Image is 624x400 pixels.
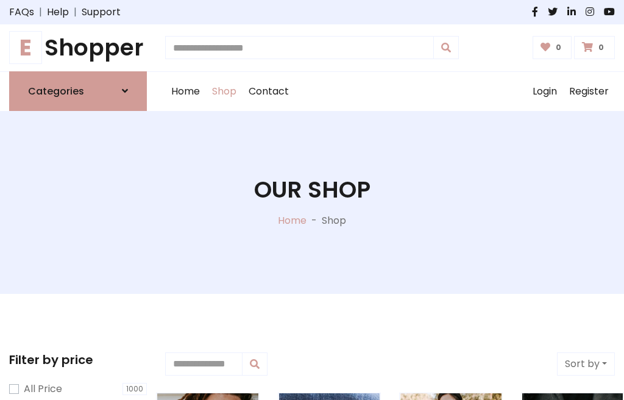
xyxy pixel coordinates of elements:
[574,36,615,59] a: 0
[254,176,370,204] h1: Our Shop
[9,71,147,111] a: Categories
[47,5,69,20] a: Help
[9,5,34,20] a: FAQs
[553,42,564,53] span: 0
[9,31,42,64] span: E
[526,72,563,111] a: Login
[206,72,243,111] a: Shop
[122,383,147,395] span: 1000
[34,5,47,20] span: |
[9,352,147,367] h5: Filter by price
[165,72,206,111] a: Home
[322,213,346,228] p: Shop
[595,42,607,53] span: 0
[9,34,147,62] a: EShopper
[82,5,121,20] a: Support
[557,352,615,376] button: Sort by
[24,382,62,396] label: All Price
[69,5,82,20] span: |
[307,213,322,228] p: -
[243,72,295,111] a: Contact
[278,213,307,227] a: Home
[9,34,147,62] h1: Shopper
[28,85,84,97] h6: Categories
[563,72,615,111] a: Register
[533,36,572,59] a: 0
